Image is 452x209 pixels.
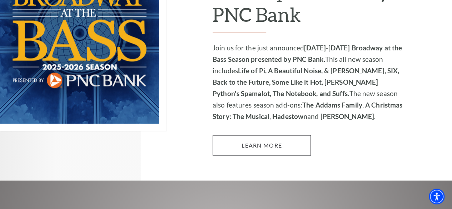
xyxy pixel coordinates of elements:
strong: A Christmas Story: The Musical [213,101,402,120]
p: Join us for the just announced This all new season includes The new season also features season a... [213,42,406,122]
strong: Hadestown [272,112,307,120]
strong: Life of Pi, A Beautiful Noise, & [PERSON_NAME], SIX, Back to the Future, Some Like it Hot, [PERSO... [213,66,399,98]
div: Accessibility Menu [429,189,444,204]
strong: [PERSON_NAME] [320,112,374,120]
strong: [DATE]-[DATE] Broadway at the Bass Season presented by PNC Bank. [213,44,402,63]
strong: The Addams Family [302,101,362,109]
a: Learn More 2025-2026 Broadway at the Bass Season presented by PNC Bank [213,135,311,155]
